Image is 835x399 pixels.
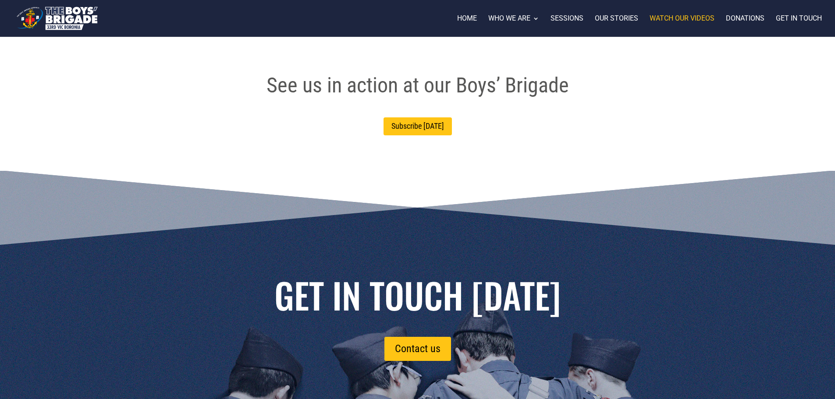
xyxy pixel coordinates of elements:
a: Who we are [488,15,539,37]
h1: See us in action at our Boys’ Brigade [181,71,654,104]
a: Home [457,15,477,37]
a: Sessions [551,15,583,37]
a: Watch our videos [650,15,714,37]
a: Subscribe [DATE] [384,117,452,135]
a: Donations [726,15,764,37]
a: Our stories [595,15,638,37]
img: The Boys' Brigade 33rd Vic Boronia [15,4,99,32]
h1: Get in touch [DATE] [181,270,654,324]
a: Contact us [384,337,451,361]
a: Get in touch [776,15,822,37]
